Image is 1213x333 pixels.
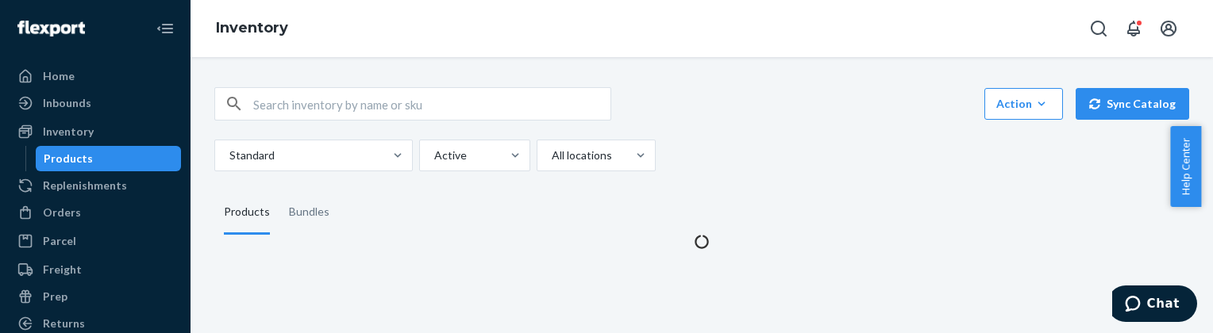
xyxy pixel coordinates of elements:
div: Prep [43,289,67,304]
a: Inventory [10,119,181,144]
div: Products [44,151,93,166]
button: Action [984,88,1063,120]
a: Products [36,146,182,171]
a: Inventory [216,19,288,36]
a: Parcel [10,228,181,254]
input: Active [433,147,434,163]
button: Open Search Box [1083,13,1115,44]
button: Open notifications [1118,13,1149,44]
a: Freight [10,257,181,282]
div: Returns [43,316,85,331]
input: Standard [228,147,229,163]
button: Help Center [1170,126,1201,207]
div: Replenishments [43,178,127,193]
input: All locations [550,147,552,163]
ol: breadcrumbs [203,6,301,52]
button: Sync Catalog [1076,88,1189,120]
button: Open account menu [1153,13,1184,44]
button: Close Navigation [149,13,181,44]
div: Products [224,190,270,235]
div: Bundles [289,190,329,235]
a: Replenishments [10,173,181,198]
div: Inbounds [43,95,91,111]
a: Inbounds [10,90,181,116]
img: Flexport logo [17,21,85,36]
iframe: Opens a widget where you can chat to one of our agents [1112,285,1197,325]
div: Orders [43,205,81,220]
a: Prep [10,284,181,309]
input: Search inventory by name or sku [253,88,610,120]
div: Inventory [43,124,94,140]
div: Home [43,68,75,84]
div: Action [996,96,1051,112]
div: Parcel [43,233,76,249]
a: Orders [10,200,181,225]
a: Home [10,63,181,89]
div: Freight [43,262,82,277]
